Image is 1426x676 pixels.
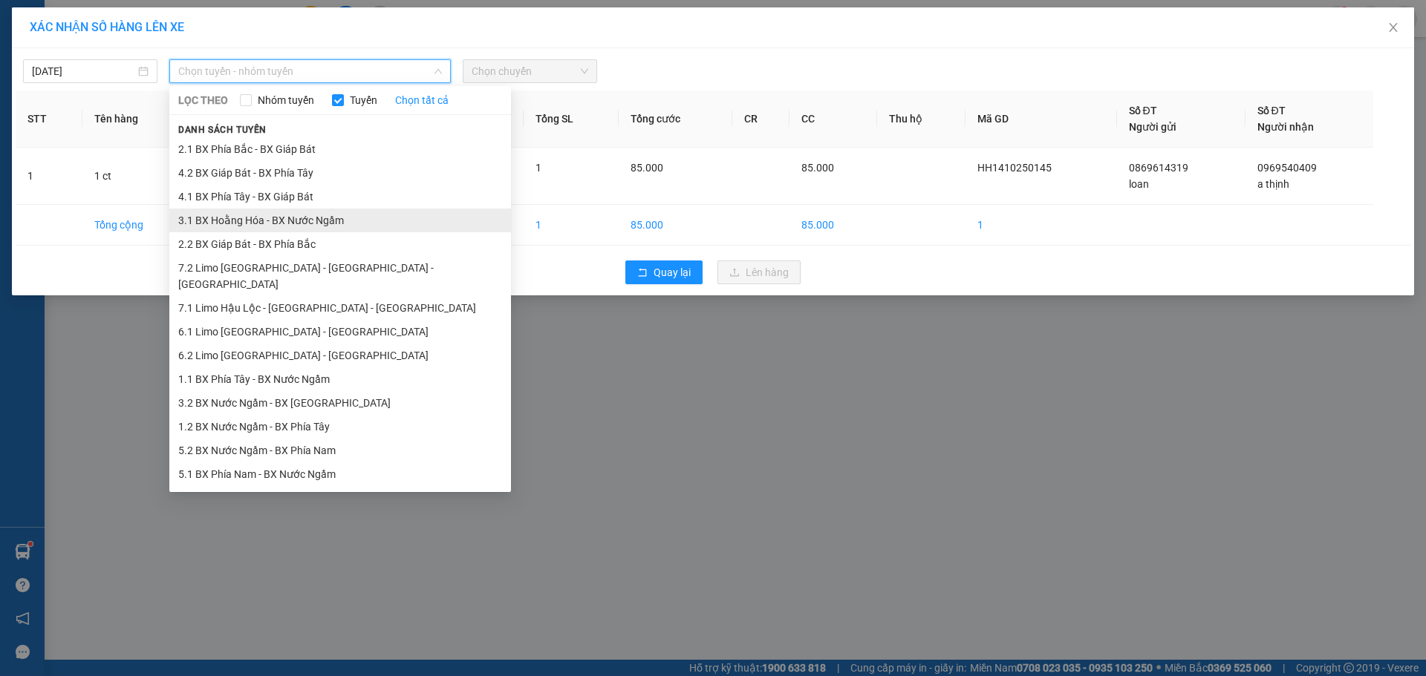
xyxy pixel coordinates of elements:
li: 2.1 BX Phía Bắc - BX Giáp Bát [169,137,511,161]
li: 7.2 Limo [GEOGRAPHIC_DATA] - [GEOGRAPHIC_DATA] - [GEOGRAPHIC_DATA] [169,256,511,296]
span: LỌC THEO [178,92,228,108]
li: 3.2 BX Nước Ngầm - BX [GEOGRAPHIC_DATA] [169,391,511,415]
span: Chọn chuyến [472,60,588,82]
li: 5.1 BX Phía Nam - BX Nước Ngầm [169,462,511,486]
span: Số ĐT [1129,105,1157,117]
span: HH1410250145 [977,162,1052,174]
th: Tên hàng [82,91,195,148]
th: Mã GD [966,91,1117,148]
span: 85.000 [631,162,663,174]
th: Tổng cước [619,91,732,148]
td: 1 [16,148,82,205]
span: 85.000 [801,162,834,174]
span: Người nhận [1257,121,1314,133]
span: loan [1129,178,1149,190]
th: STT [16,91,82,148]
td: Tổng cộng [82,205,195,246]
span: Tuyến [344,92,383,108]
span: Danh sách tuyến [169,123,276,137]
td: 1 ct [82,148,195,205]
li: 2.2 BX Giáp Bát - BX Phía Bắc [169,232,511,256]
td: 1 [524,205,619,246]
button: Close [1373,7,1414,49]
span: 0869614319 [1129,162,1188,174]
li: 1.1 BX Phía Tây - BX Nước Ngầm [169,367,511,391]
a: Chọn tất cả [395,92,449,108]
span: a thịnh [1257,178,1289,190]
input: 14/10/2025 [32,63,135,79]
span: 0969540409 [1257,162,1317,174]
span: Nhóm tuyến [252,92,320,108]
span: Người gửi [1129,121,1176,133]
th: CC [789,91,876,148]
span: down [434,67,443,76]
td: 85.000 [619,205,732,246]
span: Số ĐT [1257,105,1286,117]
button: uploadLên hàng [717,260,801,284]
th: CR [732,91,789,148]
td: 1 [966,205,1117,246]
li: 6.2 Limo [GEOGRAPHIC_DATA] - [GEOGRAPHIC_DATA] [169,344,511,367]
li: 6.1 Limo [GEOGRAPHIC_DATA] - [GEOGRAPHIC_DATA] [169,320,511,344]
span: Chọn tuyến - nhóm tuyến [178,60,442,82]
span: close [1387,22,1399,33]
span: Quay lại [654,264,691,280]
span: rollback [637,267,648,279]
li: 4.1 BX Phía Tây - BX Giáp Bát [169,185,511,209]
th: Thu hộ [877,91,966,148]
th: Tổng SL [524,91,619,148]
li: 7.1 Limo Hậu Lộc - [GEOGRAPHIC_DATA] - [GEOGRAPHIC_DATA] [169,296,511,320]
span: 1 [535,162,541,174]
li: 4.2 BX Giáp Bát - BX Phía Tây [169,161,511,185]
td: 85.000 [789,205,876,246]
li: 5.2 BX Nước Ngầm - BX Phía Nam [169,439,511,462]
li: 3.1 BX Hoằng Hóa - BX Nước Ngầm [169,209,511,232]
li: 1.2 BX Nước Ngầm - BX Phía Tây [169,415,511,439]
button: rollbackQuay lại [625,260,703,284]
span: XÁC NHẬN SỐ HÀNG LÊN XE [30,20,184,34]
